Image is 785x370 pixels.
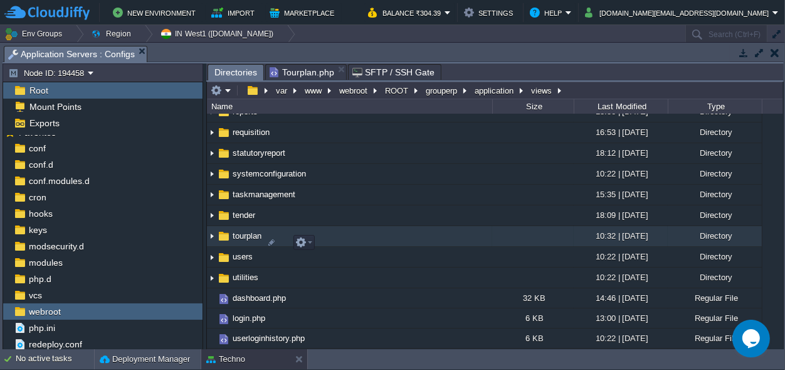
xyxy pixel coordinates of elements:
div: Regular File [668,288,762,308]
a: conf [26,143,48,154]
button: Settings [464,5,517,20]
button: views [529,85,555,96]
button: [DOMAIN_NAME][EMAIL_ADDRESS][DOMAIN_NAME] [585,5,772,20]
div: Regular File [668,329,762,348]
a: webroot [26,306,63,317]
img: AMDAwAAAACH5BAEAAAAALAAAAAABAAEAAAICRAEAOw== [217,312,231,326]
span: utilities [231,272,260,283]
span: conf.d [26,159,55,170]
button: ROOT [383,85,411,96]
iframe: chat widget [732,320,772,357]
span: Exports [27,117,61,129]
a: requisition [231,127,271,138]
img: AMDAwAAAACH5BAEAAAAALAAAAAABAAEAAAICRAEAOw== [217,188,231,202]
div: Directory [668,268,762,287]
button: Help [530,5,566,20]
div: 6 KB [492,308,574,328]
button: New Environment [113,5,199,20]
div: 18:12 | [DATE] [574,143,668,163]
img: AMDAwAAAACH5BAEAAAAALAAAAAABAAEAAAICRAEAOw== [217,167,231,181]
a: Mount Points [27,101,83,112]
div: 15:35 | [DATE] [574,185,668,204]
img: AMDAwAAAACH5BAEAAAAALAAAAAABAAEAAAICRAEAOw== [207,308,217,328]
a: cron [26,192,48,203]
a: systemconfiguration [231,168,308,179]
span: modules [26,257,65,268]
div: Regular File [668,308,762,328]
img: AMDAwAAAACH5BAEAAAAALAAAAAABAAEAAAICRAEAOw== [217,229,231,243]
a: hooks [26,208,55,219]
button: Marketplace [270,5,338,20]
img: AMDAwAAAACH5BAEAAAAALAAAAAABAAEAAAICRAEAOw== [207,123,217,143]
img: AMDAwAAAACH5BAEAAAAALAAAAAABAAEAAAICRAEAOw== [207,227,217,246]
span: redeploy.conf [26,339,84,350]
a: statutoryreport [231,148,287,158]
img: AMDAwAAAACH5BAEAAAAALAAAAAABAAEAAAICRAEAOw== [217,292,231,306]
div: Name [208,99,492,114]
div: Directory [668,205,762,225]
div: Directory [668,185,762,204]
div: Type [669,99,762,114]
div: Directory [668,247,762,266]
span: reports [231,106,260,117]
span: Application Servers : Configs [8,46,135,62]
div: 10:32 | [DATE] [574,226,668,246]
img: AMDAwAAAACH5BAEAAAAALAAAAAABAAEAAAICRAEAOw== [207,248,217,267]
img: AMDAwAAAACH5BAEAAAAALAAAAAABAAEAAAICRAEAOw== [217,146,231,160]
button: Node ID: 194458 [8,67,88,79]
a: Favorites [16,128,58,138]
img: AMDAwAAAACH5BAEAAAAALAAAAAABAAEAAAICRAEAOw== [207,329,217,348]
img: AMDAwAAAACH5BAEAAAAALAAAAAABAAEAAAICRAEAOw== [207,206,217,226]
button: Import [211,5,258,20]
div: Directory [668,143,762,163]
a: dashboard.php [231,293,288,303]
button: www [303,85,325,96]
button: Deployment Manager [100,353,190,366]
div: 10:22 | [DATE] [574,247,668,266]
button: IN West1 ([DOMAIN_NAME]) [160,25,278,43]
span: Root [27,85,50,96]
a: modsecurity.d [26,241,86,252]
button: Techno [206,353,245,366]
div: Directory [668,122,762,142]
button: var [274,85,290,96]
img: AMDAwAAAACH5BAEAAAAALAAAAAABAAEAAAICRAEAOw== [207,165,217,184]
li: /var/www/webroot/ROOT/grouperp/application/controllers/Tourplan.php [265,64,347,80]
img: AMDAwAAAACH5BAEAAAAALAAAAAABAAEAAAICRAEAOw== [207,268,217,288]
span: vcs [26,290,44,301]
a: taskmanagement [231,189,297,200]
a: keys [26,224,49,236]
a: tourplan [231,231,263,241]
a: conf.modules.d [26,175,92,187]
img: AMDAwAAAACH5BAEAAAAALAAAAAABAAEAAAICRAEAOw== [217,271,231,285]
a: login.php [231,313,267,324]
span: userloginhistory.php [231,333,307,344]
img: CloudJiffy [4,5,90,21]
div: No active tasks [16,349,94,369]
button: webroot [337,85,371,96]
div: Last Modified [575,99,668,114]
button: grouperp [424,85,460,96]
div: 32 KB [492,288,574,308]
button: application [473,85,517,96]
button: Env Groups [4,25,66,43]
a: tender [231,210,257,220]
a: php.ini [26,322,57,334]
span: SFTP / SSH Gate [352,65,435,80]
div: Size [493,99,574,114]
img: AMDAwAAAACH5BAEAAAAALAAAAAABAAEAAAICRAEAOw== [217,332,231,346]
input: Click to enter the path [207,82,783,99]
button: Region [91,25,135,43]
